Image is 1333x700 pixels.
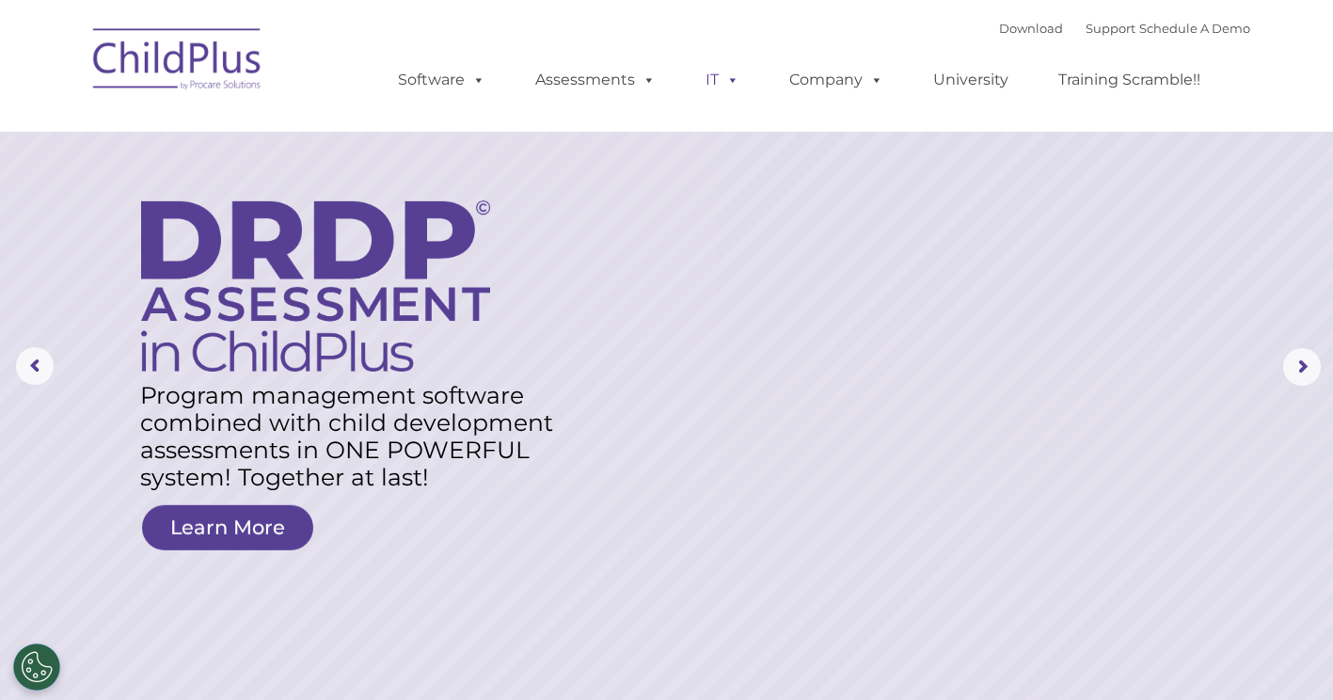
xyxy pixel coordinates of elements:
a: University [914,61,1027,99]
a: Assessments [516,61,674,99]
span: Phone number [262,201,341,215]
img: DRDP Assessment in ChildPlus [141,200,490,372]
a: IT [687,61,758,99]
rs-layer: Program management software combined with child development assessments in ONE POWERFUL system! T... [140,382,567,491]
a: Learn More [142,505,313,550]
iframe: Chat Widget [1239,610,1333,700]
a: Download [999,21,1063,36]
img: ChildPlus by Procare Solutions [84,15,272,109]
a: Software [379,61,504,99]
button: Cookies Settings [13,644,60,691]
font: | [999,21,1250,36]
a: Support [1086,21,1135,36]
a: Schedule A Demo [1139,21,1250,36]
a: Company [770,61,902,99]
span: Last name [262,124,319,138]
a: Training Scramble!! [1039,61,1219,99]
